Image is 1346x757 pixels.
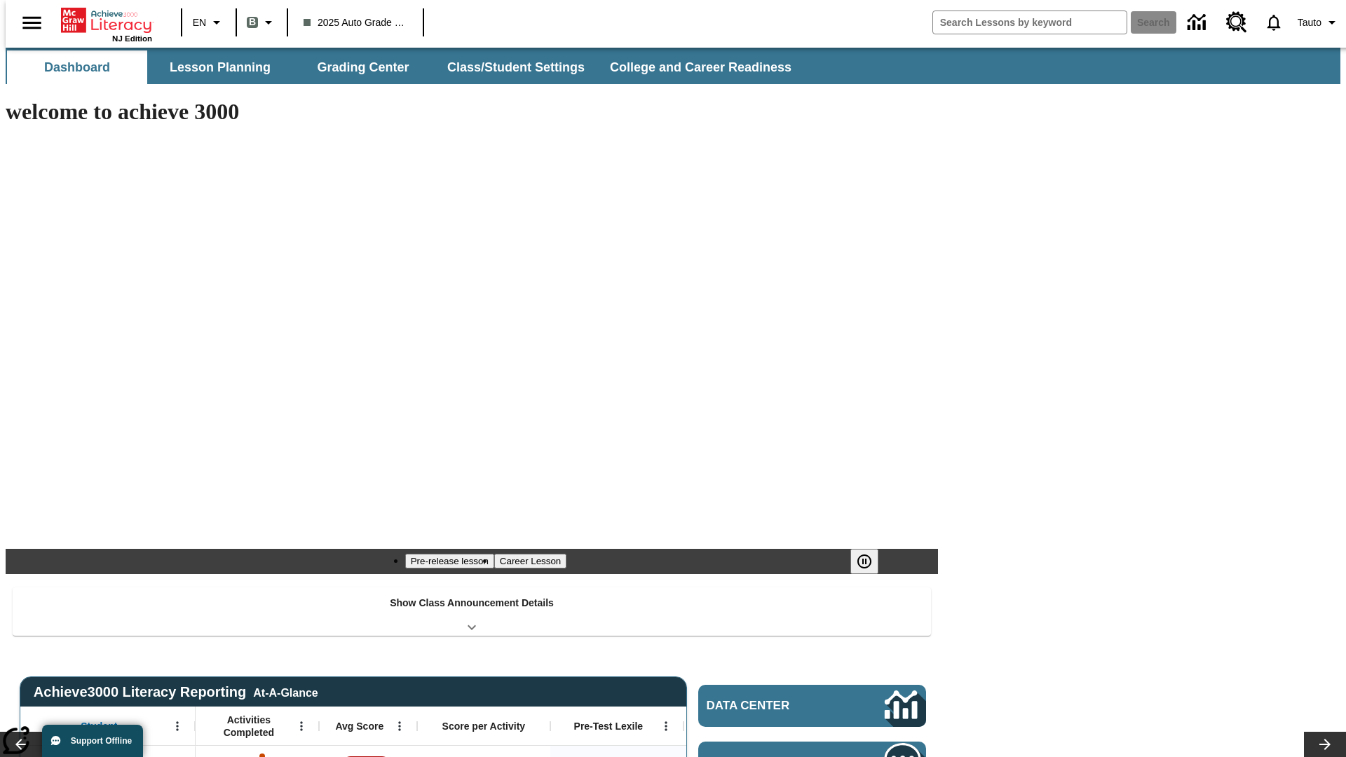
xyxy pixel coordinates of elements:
[6,50,804,84] div: SubNavbar
[150,50,290,84] button: Lesson Planning
[253,684,318,700] div: At-A-Glance
[203,714,295,739] span: Activities Completed
[11,2,53,43] button: Open side menu
[71,736,132,746] span: Support Offline
[304,15,407,30] span: 2025 Auto Grade 1 B
[933,11,1127,34] input: search field
[1298,15,1321,30] span: Tauto
[850,549,878,574] button: Pause
[698,685,926,727] a: Data Center
[34,684,318,700] span: Achieve3000 Literacy Reporting
[599,50,803,84] button: College and Career Readiness
[249,13,256,31] span: B
[389,716,410,737] button: Open Menu
[241,10,283,35] button: Boost Class color is gray green. Change class color
[7,50,147,84] button: Dashboard
[61,6,152,34] a: Home
[436,50,596,84] button: Class/Student Settings
[1256,4,1292,41] a: Notifications
[655,716,677,737] button: Open Menu
[167,716,188,737] button: Open Menu
[6,99,938,125] h1: welcome to achieve 3000
[1179,4,1218,42] a: Data Center
[42,725,143,757] button: Support Offline
[61,5,152,43] div: Home
[13,587,931,636] div: Show Class Announcement Details
[390,596,554,611] p: Show Class Announcement Details
[1304,732,1346,757] button: Lesson carousel, Next
[193,15,206,30] span: EN
[574,720,644,732] span: Pre-Test Lexile
[850,549,892,574] div: Pause
[335,720,383,732] span: Avg Score
[291,716,312,737] button: Open Menu
[6,11,205,24] body: Maximum 600 characters Press Escape to exit toolbar Press Alt + F10 to reach toolbar
[405,554,494,568] button: Slide 1 Pre-release lesson
[81,720,117,732] span: Student
[1292,10,1346,35] button: Profile/Settings
[6,48,1340,84] div: SubNavbar
[186,10,231,35] button: Language: EN, Select a language
[707,699,838,713] span: Data Center
[293,50,433,84] button: Grading Center
[112,34,152,43] span: NJ Edition
[442,720,526,732] span: Score per Activity
[494,554,566,568] button: Slide 2 Career Lesson
[1218,4,1256,41] a: Resource Center, Will open in new tab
